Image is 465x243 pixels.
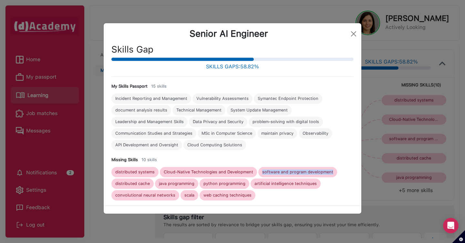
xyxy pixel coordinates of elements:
div: software and program development [262,170,333,175]
h4: My Skills Passport [111,84,148,89]
div: 10 skills [141,155,157,164]
div: web caching techniques [203,193,252,198]
div: Cloud-Native Technologies and Development [164,170,253,175]
div: 15 skills [151,82,167,91]
div: python programming [203,181,245,186]
div: MSc in Computer Science [201,131,252,136]
h3: Skills Gap [111,44,354,55]
div: Symantec Endpoint Protection [258,96,318,101]
div: Technical Management [176,108,222,113]
div: Vulnerability Assessments [196,96,249,101]
div: API Development and Oversight [115,142,178,148]
div: Observability [303,131,328,136]
div: java programming [159,181,194,186]
button: Set cookie preferences [452,230,465,243]
div: Leadership and Management Skills [115,119,184,124]
div: maintain privacy [261,131,294,136]
div: Communication Studies and Strategies [115,131,192,136]
div: Senior AI Engineer [109,28,348,39]
div: Data Privacy and Security [193,119,243,124]
div: distributed cache [115,181,150,186]
div: scala [184,193,194,198]
div: Incident Reporting and Management [115,96,187,101]
h4: Missing Skills [111,157,138,162]
div: distributed systems [115,170,155,175]
div: document analysis results [115,108,167,113]
div: SKILLS GAPS: 58.82 % [206,62,259,71]
div: Cloud Computing Solutions [187,142,242,148]
div: Open Intercom Messenger [443,218,459,233]
div: convolutional neural networks [115,193,175,198]
div: System Update Management [231,108,288,113]
div: problem-solving with digital tools [253,119,319,124]
button: Close [348,29,359,39]
div: artificial intelligence techniques [254,181,317,186]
